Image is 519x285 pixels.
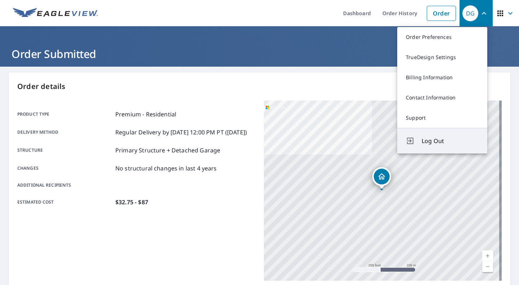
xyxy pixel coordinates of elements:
p: Regular Delivery by [DATE] 12:00 PM PT ([DATE]) [115,128,247,137]
p: Product type [17,110,112,119]
a: Order [427,6,456,21]
p: Structure [17,146,112,155]
p: Primary Structure + Detached Garage [115,146,220,155]
p: Additional recipients [17,182,112,188]
div: Dropped pin, building 1, Residential property, 4622 Wheatstone Ct Richmond, TX 77469 [372,167,391,190]
p: Delivery method [17,128,112,137]
a: TrueDesign Settings [397,47,487,67]
div: DG [462,5,478,21]
span: Log Out [422,137,479,145]
button: Log Out [397,128,487,153]
p: No structural changes in last 4 years [115,164,217,173]
a: Billing Information [397,67,487,88]
p: Premium - Residential [115,110,176,119]
p: Changes [17,164,112,173]
a: Support [397,108,487,128]
a: Current Level 17, Zoom In [482,250,493,261]
a: Contact Information [397,88,487,108]
p: Estimated cost [17,198,112,206]
p: $32.75 - $87 [115,198,148,206]
a: Current Level 17, Zoom Out [482,261,493,272]
a: Order Preferences [397,27,487,47]
h1: Order Submitted [9,46,510,61]
img: EV Logo [13,8,98,19]
p: Order details [17,81,502,92]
